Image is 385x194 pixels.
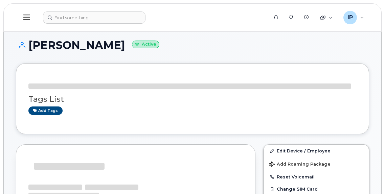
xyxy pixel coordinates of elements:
span: Add Roaming Package [269,162,331,168]
a: Edit Device / Employee [264,145,369,157]
h3: Tags List [28,95,357,103]
button: Reset Voicemail [264,171,369,183]
small: Active [132,41,159,48]
a: Add tags [28,106,63,115]
button: Add Roaming Package [264,157,369,171]
h1: [PERSON_NAME] [16,39,369,51]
